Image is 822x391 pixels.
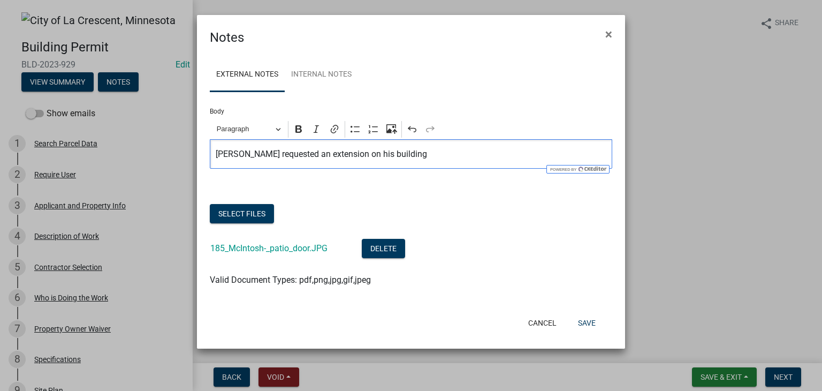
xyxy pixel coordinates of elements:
[210,275,371,285] span: Valid Document Types: pdf,png,jpg,gif,jpeg
[212,121,286,138] button: Paragraph, Heading
[210,243,328,253] a: 185_McIntosh-_patio_door.JPG
[569,313,604,333] button: Save
[210,139,612,169] div: Editor editing area: main. Press Alt+0 for help.
[210,58,285,92] a: External Notes
[216,148,607,161] p: [PERSON_NAME] requested an extension on his building
[285,58,358,92] a: Internal Notes
[362,244,405,254] wm-modal-confirm: Delete Document
[210,204,274,223] button: Select files
[520,313,565,333] button: Cancel
[605,27,612,42] span: ×
[549,167,576,172] span: Powered by
[210,28,244,47] h4: Notes
[362,239,405,258] button: Delete
[597,19,621,49] button: Close
[210,108,224,115] label: Body
[210,119,612,139] div: Editor toolbar
[217,123,272,136] span: Paragraph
